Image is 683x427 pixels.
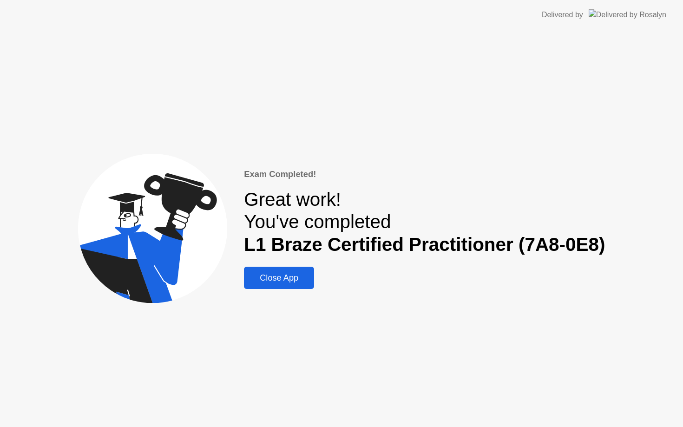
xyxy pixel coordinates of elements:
[244,188,605,256] div: Great work! You've completed
[244,267,314,289] button: Close App
[244,234,605,255] b: L1 Braze Certified Practitioner (7A8-0E8)
[244,168,605,181] div: Exam Completed!
[589,9,666,20] img: Delivered by Rosalyn
[542,9,583,20] div: Delivered by
[247,273,311,283] div: Close App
